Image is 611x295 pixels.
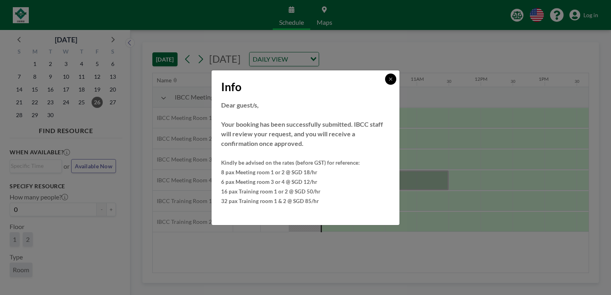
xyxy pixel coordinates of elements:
[221,196,390,206] h5: 32 pax Training room 1 & 2 @ SGD 85/hr
[221,167,390,177] h5: 8 pax Meeting room 1 or 2 @ SGD 18/hr
[221,158,390,167] h5: Kindly be advised on the rates (before GST) for reference:
[221,101,259,109] strong: Dear guest/s,
[221,120,383,147] strong: Your booking has been successfully submitted. IBCC staff will review your request, and you will r...
[221,80,242,94] span: Info
[221,187,390,196] h5: 16 pax Training room 1 or 2 @ SGD 50/hr
[221,177,390,187] h5: 6 pax Meeting room 3 or 4 @ SGD 12/hr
